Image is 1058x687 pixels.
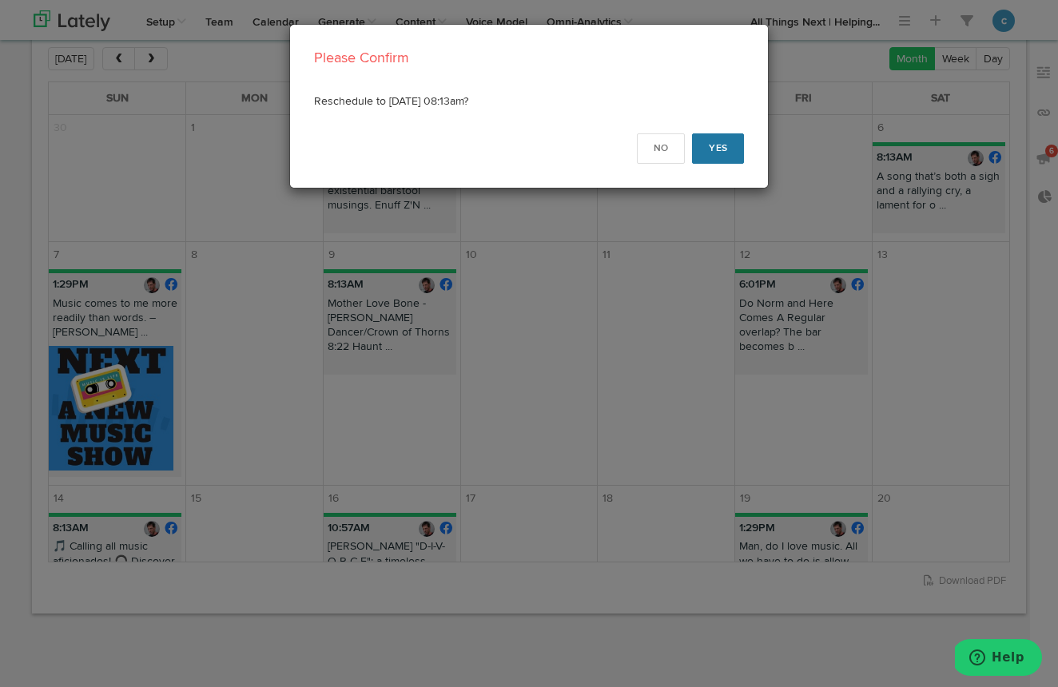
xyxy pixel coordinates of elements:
iframe: Opens a widget where you can find more information [955,639,1042,679]
h4: Please Confirm [314,49,744,69]
div: Reschedule to [DATE] 08:13am? [290,81,768,121]
button: No [637,133,685,164]
button: Yes [692,133,744,164]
